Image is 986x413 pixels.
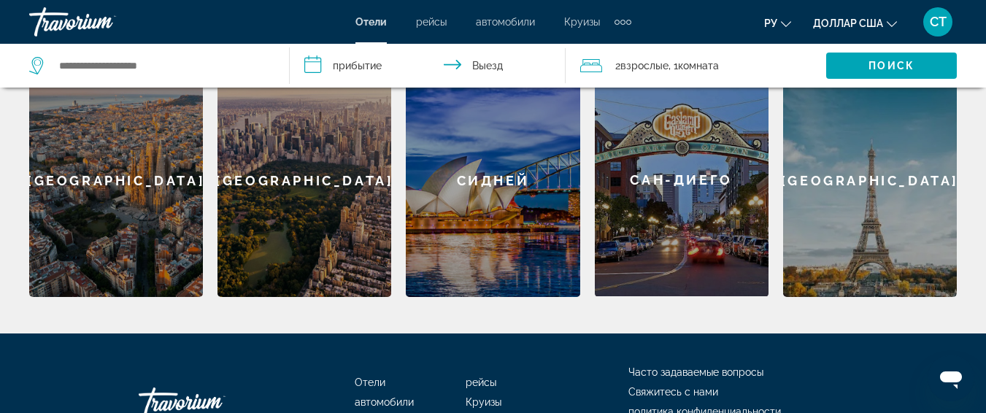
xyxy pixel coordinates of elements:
[813,18,883,29] font: доллар США
[826,53,957,79] button: Поиск
[215,173,393,188] font: [GEOGRAPHIC_DATA]
[466,396,501,408] a: Круизы
[416,16,447,28] a: рейсы
[868,60,914,72] font: Поиск
[355,396,414,408] a: автомобили
[615,60,620,72] font: 2
[355,16,387,28] a: Отели
[476,16,535,28] a: автомобили
[764,18,777,29] font: ру
[290,44,565,88] button: Даты заезда и выезда
[628,366,763,378] a: Часто задаваемые вопросы
[615,10,631,34] button: Дополнительные элементы навигации
[669,60,678,72] font: , 1
[217,63,391,297] a: [GEOGRAPHIC_DATA]
[457,173,530,188] font: Сидней
[355,377,385,388] a: Отели
[630,172,732,188] font: Сан-Диего
[781,173,959,188] font: [GEOGRAPHIC_DATA]
[813,12,897,34] button: Изменить валюту
[928,355,974,401] iframe: Кнопка запуска окна обмена сообщениями
[564,16,600,28] a: Круизы
[566,44,826,88] button: Путешественники: 2 взрослых, 0 детей
[466,377,496,388] a: рейсы
[595,63,769,297] a: Сан-Диего
[29,3,175,41] a: Травориум
[930,14,947,29] font: СТ
[620,60,669,72] font: Взрослые
[678,60,719,72] font: Комната
[29,63,203,297] a: [GEOGRAPHIC_DATA]
[628,386,718,398] a: Свяжитесь с нами
[764,12,791,34] button: Изменить язык
[783,63,957,297] a: [GEOGRAPHIC_DATA]
[406,63,579,297] a: Сидней
[27,173,205,188] font: [GEOGRAPHIC_DATA]
[919,7,957,37] button: Меню пользователя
